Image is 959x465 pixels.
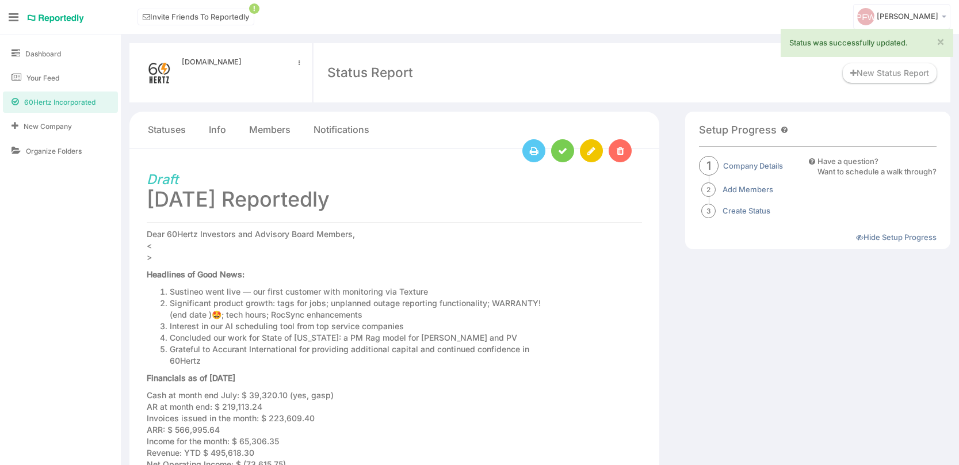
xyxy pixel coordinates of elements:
[27,9,85,28] a: Reportedly
[856,232,937,242] a: Hide Setup Progress
[853,4,950,29] a: [PERSON_NAME]
[314,123,369,136] a: Notifications
[147,373,235,383] strong: Financials as of [DATE]
[137,9,254,25] a: Invite Friends To Reportedly!
[24,121,72,131] span: New Company
[147,171,178,188] i: Draft
[937,35,945,47] a: ×
[249,3,259,14] span: !
[699,156,719,176] span: 1
[809,156,937,177] a: Have a question?Want to schedule a walk through?
[723,184,773,195] a: Add Members
[182,57,293,67] a: [DOMAIN_NAME]
[249,123,291,136] a: Members
[143,57,175,89] img: medium_STACKED_SMALL.png
[701,182,716,197] span: 2
[857,8,874,25] img: svg+xml;base64,PD94bWwgdmVyc2lvbj0iMS4wIiBlbmNvZGluZz0iVVRGLTgiPz4KICAgICAg%0APHN2ZyB2ZXJzaW9uPSI...
[3,67,118,89] a: Your Feed
[209,123,226,136] a: Info
[170,286,543,298] li: Sustineo went live — our first customer with monitoring via Texture
[723,161,783,171] a: Company Details
[147,166,642,211] h1: [DATE] Reportedly
[3,140,118,162] a: Organize Folders
[817,156,937,177] div: Have a question? Want to schedule a walk through?
[25,49,61,59] span: Dashboard
[24,97,95,107] span: 60Hertz Incorporated
[877,12,938,21] span: [PERSON_NAME]
[3,92,118,113] a: 60Hertz Incorporated
[3,43,118,64] a: Dashboard
[327,63,413,82] div: Status Report
[170,332,543,344] li: Concluded our work for State of [US_STATE]: a PM Rag model for [PERSON_NAME] and PV
[170,344,543,367] li: Grateful to Accurant International for providing additional capital and continued confidence in 6...
[3,116,118,137] a: New Company
[843,63,937,83] a: New Status Report
[147,251,543,263] div: >
[26,73,59,83] span: Your Feed
[26,146,82,156] span: Organize Folders
[170,321,543,332] li: Interest in our AI scheduling tool from top service companies
[148,123,186,136] a: Statuses
[789,37,945,48] div: Status was successfully updated.
[701,204,716,218] span: 3
[147,228,543,263] p: Dear 60Hertz Investors and Advisory Board Members, <
[723,205,770,216] a: Create Status
[170,298,543,321] li: Significant product growth: tags for jobs; unplanned outage reporting functionality; WARRANTY! (e...
[147,269,244,279] strong: Headlines of Good News:
[699,124,777,136] h4: Setup Progress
